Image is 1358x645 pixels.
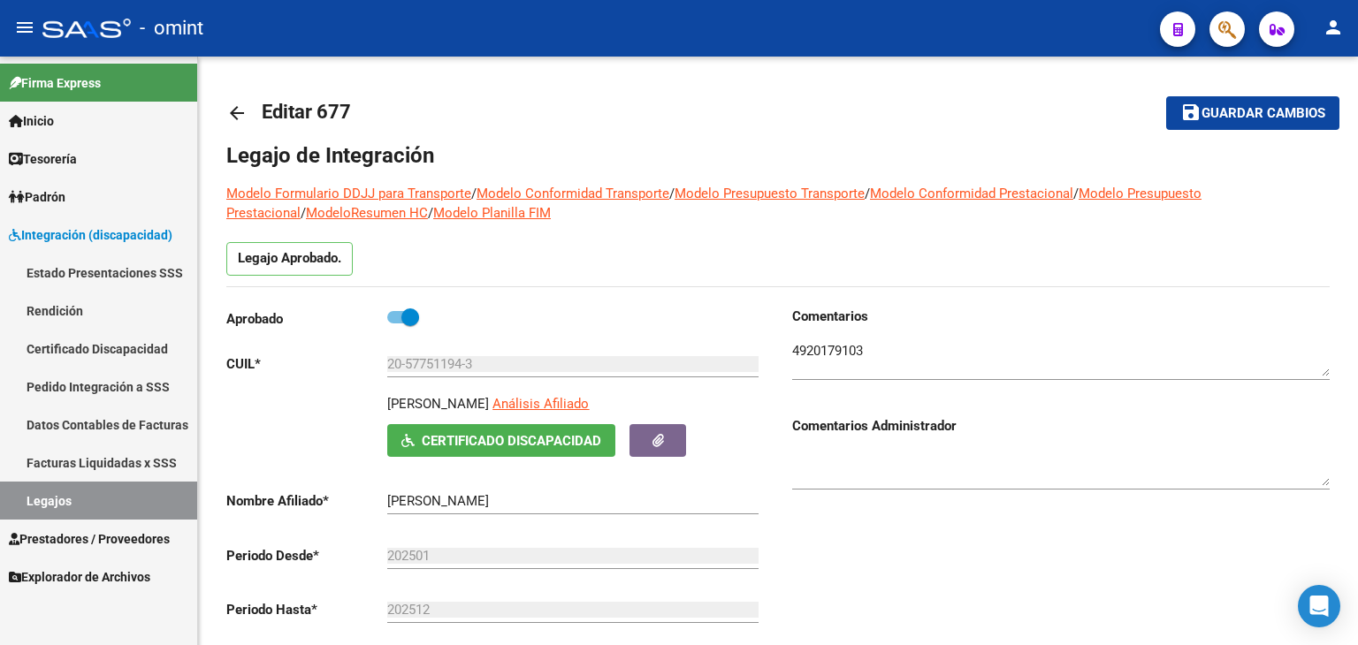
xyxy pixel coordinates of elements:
[226,600,387,619] p: Periodo Hasta
[792,307,1330,326] h3: Comentarios
[492,396,589,412] span: Análisis Afiliado
[870,186,1073,201] a: Modelo Conformidad Prestacional
[387,394,489,414] p: [PERSON_NAME]
[1323,17,1344,38] mat-icon: person
[226,242,353,276] p: Legajo Aprobado.
[422,433,601,449] span: Certificado Discapacidad
[9,111,54,131] span: Inicio
[1298,585,1340,627] div: Open Intercom Messenger
[433,205,551,221] a: Modelo Planilla FIM
[14,17,35,38] mat-icon: menu
[1166,96,1339,129] button: Guardar cambios
[226,309,387,329] p: Aprobado
[306,205,428,221] a: ModeloResumen HC
[226,102,248,124] mat-icon: arrow_back
[9,529,170,549] span: Prestadores / Proveedores
[226,141,1330,170] h1: Legajo de Integración
[792,416,1330,436] h3: Comentarios Administrador
[9,187,65,207] span: Padrón
[387,424,615,457] button: Certificado Discapacidad
[477,186,669,201] a: Modelo Conformidad Transporte
[9,567,150,587] span: Explorador de Archivos
[226,491,387,511] p: Nombre Afiliado
[262,101,351,123] span: Editar 677
[9,225,172,245] span: Integración (discapacidad)
[9,73,101,93] span: Firma Express
[226,186,471,201] a: Modelo Formulario DDJJ para Transporte
[226,354,387,374] p: CUIL
[1180,102,1202,123] mat-icon: save
[1202,106,1325,122] span: Guardar cambios
[9,149,77,169] span: Tesorería
[140,9,203,48] span: - omint
[226,546,387,565] p: Periodo Desde
[675,186,865,201] a: Modelo Presupuesto Transporte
